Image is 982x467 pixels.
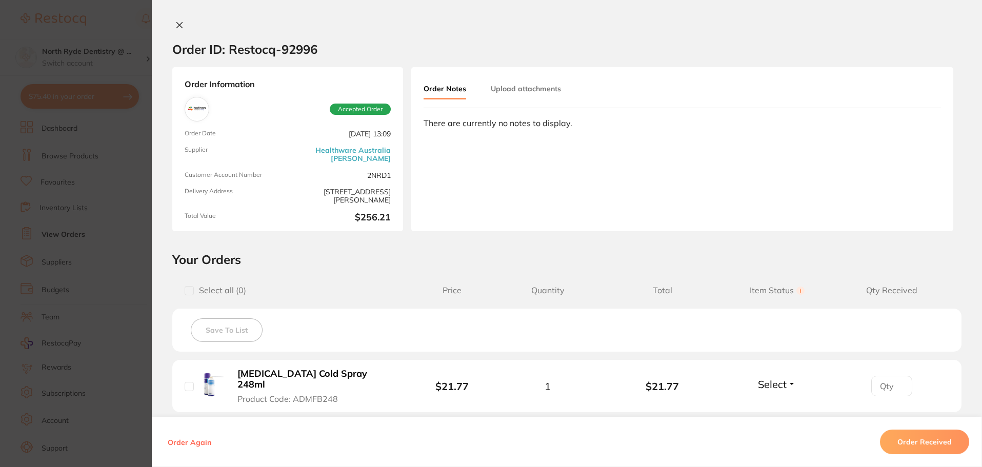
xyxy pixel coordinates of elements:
[292,130,391,138] span: [DATE] 13:09
[880,430,969,454] button: Order Received
[292,171,391,179] span: 2NRD1
[185,212,284,223] span: Total Value
[194,286,246,295] span: Select all ( 0 )
[755,378,799,391] button: Select
[292,146,391,163] a: Healthware Australia [PERSON_NAME]
[172,252,961,267] h2: Your Orders
[165,437,214,446] button: Order Again
[834,286,949,295] span: Qty Received
[605,286,720,295] span: Total
[720,286,835,295] span: Item Status
[330,104,391,115] span: Accepted Order
[237,394,338,403] span: Product Code: ADMFB248
[202,373,227,398] img: Frostbite Cold Spray 248ml
[758,378,787,391] span: Select
[605,380,720,392] b: $21.77
[185,130,284,138] span: Order Date
[187,99,207,119] img: Healthware Australia Ridley
[435,380,469,393] b: $21.77
[185,146,284,163] span: Supplier
[292,212,391,223] b: $256.21
[185,79,391,89] strong: Order Information
[292,188,391,204] span: [STREET_ADDRESS][PERSON_NAME]
[424,79,466,99] button: Order Notes
[185,171,284,179] span: Customer Account Number
[545,380,551,392] span: 1
[491,79,561,98] button: Upload attachments
[234,368,399,404] button: [MEDICAL_DATA] Cold Spray 248ml Product Code: ADMFB248
[237,369,396,390] b: [MEDICAL_DATA] Cold Spray 248ml
[414,286,490,295] span: Price
[871,376,912,396] input: Qty
[490,286,605,295] span: Quantity
[191,318,263,342] button: Save To List
[172,42,317,57] h2: Order ID: Restocq- 92996
[424,118,941,128] div: There are currently no notes to display.
[185,188,284,204] span: Delivery Address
